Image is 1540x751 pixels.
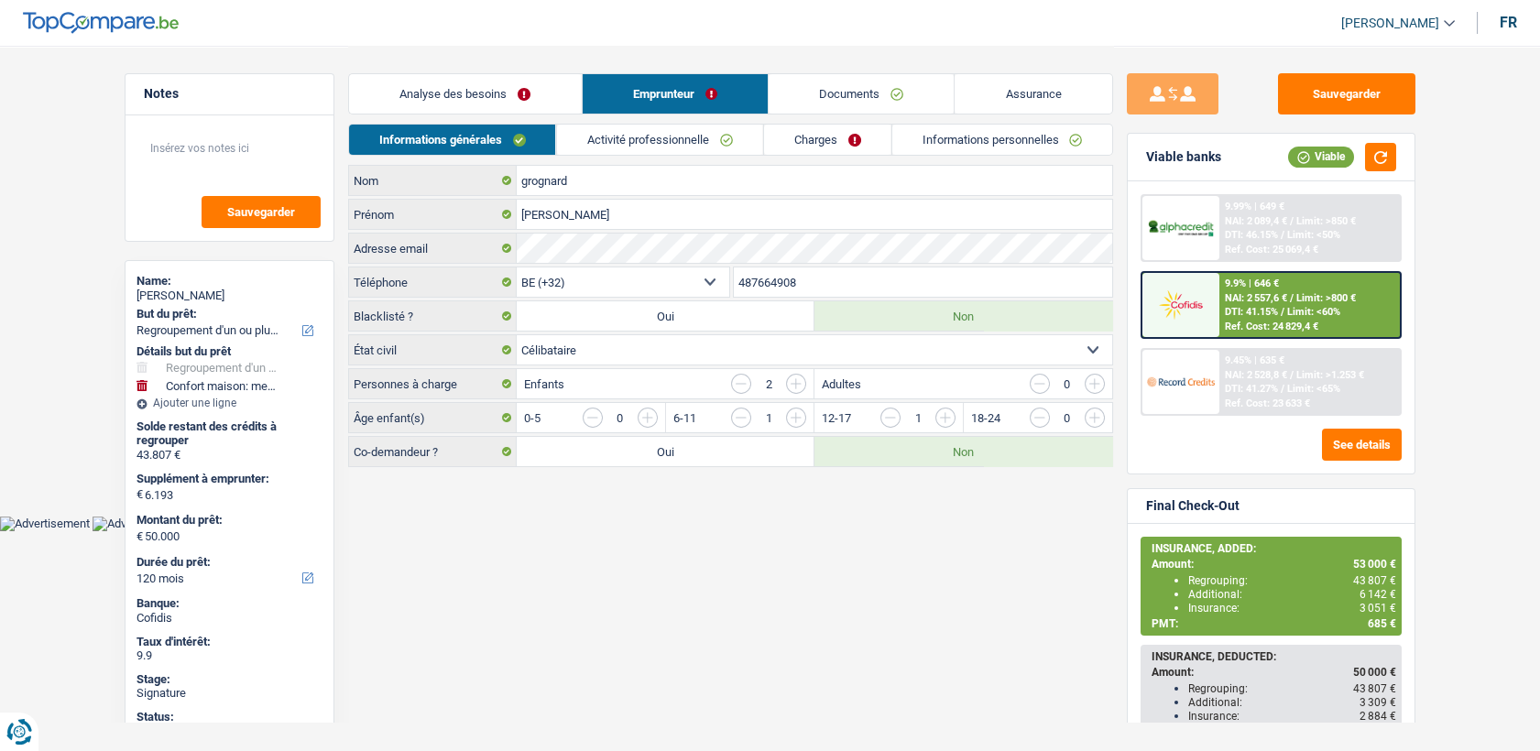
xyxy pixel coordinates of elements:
[1188,696,1396,709] div: Additional:
[517,437,814,466] label: Oui
[1188,710,1396,723] div: Insurance:
[1500,14,1517,31] div: fr
[1287,229,1340,241] span: Limit: <50%
[1360,696,1396,709] span: 3 309 €
[137,686,322,701] div: Signature
[1146,149,1221,165] div: Viable banks
[1360,588,1396,601] span: 6 142 €
[891,125,1112,155] a: Informations personnelles
[760,378,777,390] div: 2
[1146,498,1240,514] div: Final Check-Out
[137,274,322,288] div: Name:
[1296,215,1356,227] span: Limit: >850 €
[202,196,321,228] button: Sauvegarder
[1281,383,1284,395] span: /
[349,125,556,155] a: Informations générales
[349,301,517,331] label: Blacklisté ?
[137,288,322,303] div: [PERSON_NAME]
[349,166,517,195] label: Nom
[1225,306,1278,318] span: DTI: 41.15%
[144,86,315,102] h5: Notes
[349,335,517,365] label: État civil
[349,267,517,297] label: Téléphone
[137,397,322,409] div: Ajouter une ligne
[1360,710,1396,723] span: 2 884 €
[1353,574,1396,587] span: 43 807 €
[1296,369,1364,381] span: Limit: >1.253 €
[137,648,322,663] div: 9.9
[137,529,143,544] span: €
[1225,292,1287,304] span: NAI: 2 557,6 €
[1290,369,1294,381] span: /
[822,378,861,390] label: Adultes
[1353,682,1396,695] span: 43 807 €
[1225,321,1318,332] div: Ref. Cost: 24 829,4 €
[23,12,179,34] img: TopCompare Logo
[556,125,762,155] a: Activité professionnelle
[734,267,1112,297] input: 401020304
[1368,617,1396,630] span: 685 €
[1281,306,1284,318] span: /
[814,301,1112,331] label: Non
[1225,244,1318,256] div: Ref. Cost: 25 069,4 €
[955,74,1112,114] a: Assurance
[1353,666,1396,679] span: 50 000 €
[524,412,541,424] label: 0-5
[1225,215,1287,227] span: NAI: 2 089,4 €
[1225,354,1284,366] div: 9.45% | 635 €
[137,448,322,463] div: 43.807 €
[349,74,582,114] a: Analyse des besoins
[349,437,517,466] label: Co-demandeur ?
[1296,292,1356,304] span: Limit: >800 €
[1188,574,1396,587] div: Regrouping:
[1225,278,1279,289] div: 9.9% | 646 €
[517,301,814,331] label: Oui
[1188,602,1396,615] div: Insurance:
[1152,617,1396,630] div: PMT:
[349,200,517,229] label: Prénom
[612,412,628,424] div: 0
[1278,73,1415,114] button: Sauvegarder
[93,517,182,531] img: Advertisement
[1059,378,1076,390] div: 0
[137,487,143,502] span: €
[137,307,319,321] label: But du prêt:
[1147,288,1215,321] img: Cofidis
[1288,147,1354,167] div: Viable
[349,369,517,398] label: Personnes à charge
[1147,365,1215,398] img: Record Credits
[1152,650,1396,663] div: INSURANCE, DEDUCTED:
[1225,383,1278,395] span: DTI: 41.27%
[1225,369,1287,381] span: NAI: 2 528,8 €
[814,437,1112,466] label: Non
[1225,397,1310,409] div: Ref. Cost: 23 633 €
[137,472,319,486] label: Supplément à emprunter:
[137,672,322,687] div: Stage:
[1353,558,1396,571] span: 53 000 €
[1152,542,1396,555] div: INSURANCE, ADDED:
[1188,588,1396,601] div: Additional:
[1188,682,1396,695] div: Regrouping:
[1287,383,1340,395] span: Limit: <65%
[137,419,322,448] div: Solde restant des crédits à regrouper
[1281,229,1284,241] span: /
[1290,215,1294,227] span: /
[1225,229,1278,241] span: DTI: 46.15%
[137,344,322,359] div: Détails but du prêt
[137,555,319,570] label: Durée du prêt:
[137,513,319,528] label: Montant du prêt:
[763,125,890,155] a: Charges
[137,596,322,611] div: Banque:
[582,74,768,114] a: Emprunteur
[1327,8,1455,38] a: [PERSON_NAME]
[227,206,295,218] span: Sauvegarder
[769,74,955,114] a: Documents
[1287,306,1340,318] span: Limit: <60%
[1360,602,1396,615] span: 3 051 €
[137,710,322,724] div: Status:
[1341,16,1439,31] span: [PERSON_NAME]
[1147,218,1215,239] img: AlphaCredit
[349,234,517,263] label: Adresse email
[1152,558,1396,571] div: Amount:
[1152,666,1396,679] div: Amount:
